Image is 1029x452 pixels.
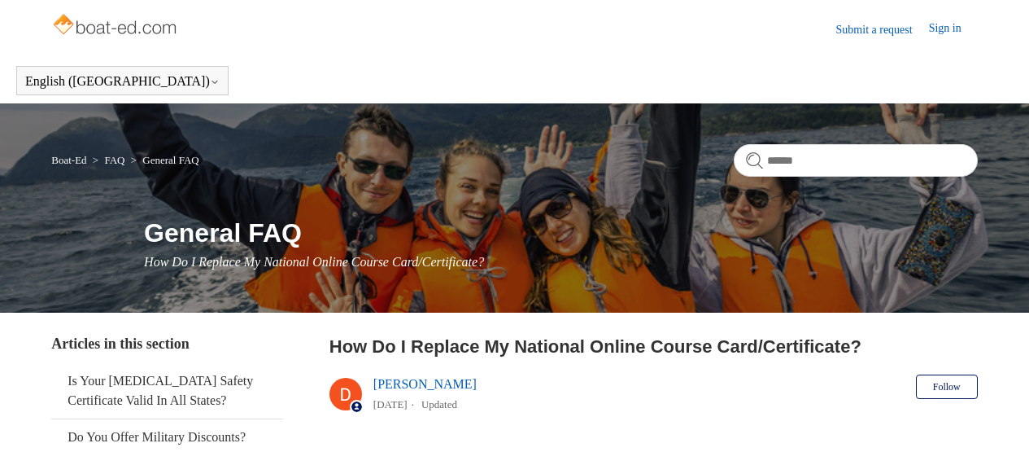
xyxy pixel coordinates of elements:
[51,154,86,166] a: Boat-Ed
[51,336,189,352] span: Articles in this section
[104,154,124,166] a: FAQ
[329,333,978,360] h2: How Do I Replace My National Online Course Card/Certificate?
[51,363,283,419] a: Is Your [MEDICAL_DATA] Safety Certificate Valid In All States?
[25,74,220,89] button: English ([GEOGRAPHIC_DATA])
[373,398,408,410] time: 03/01/2024, 17:03
[916,375,978,399] button: Follow Article
[51,154,89,166] li: Boat-Ed
[89,154,128,166] li: FAQ
[836,21,929,38] a: Submit a request
[144,255,484,269] span: How Do I Replace My National Online Course Card/Certificate?
[144,213,978,252] h1: General FAQ
[142,154,198,166] a: General FAQ
[51,10,181,42] img: Boat-Ed Help Center home page
[373,377,477,391] a: [PERSON_NAME]
[734,144,978,177] input: Search
[421,398,457,410] li: Updated
[929,20,978,39] a: Sign in
[128,154,199,166] li: General FAQ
